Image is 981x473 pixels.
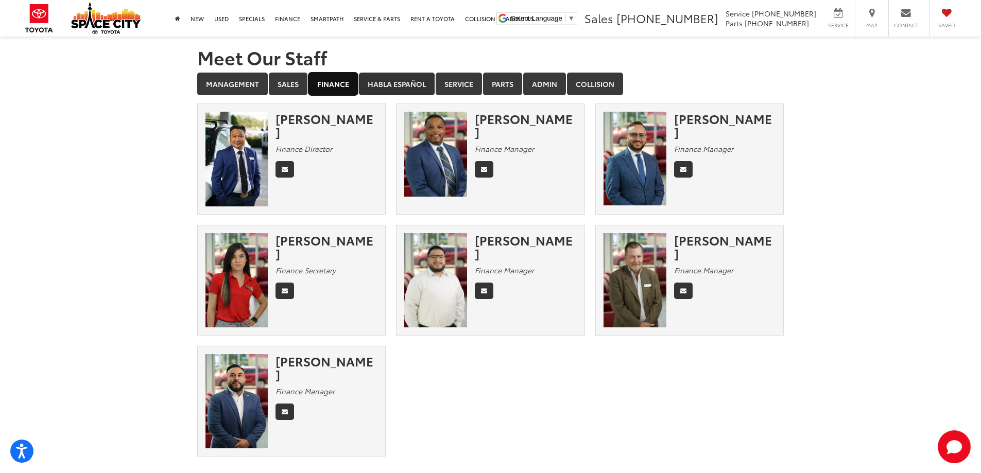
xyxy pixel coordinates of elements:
[475,112,577,139] div: [PERSON_NAME]
[511,14,575,22] a: Select Language​
[674,233,776,260] div: [PERSON_NAME]
[938,430,971,463] svg: Start Chat
[616,10,718,26] span: [PHONE_NUMBER]
[197,73,784,96] div: Department Tabs
[604,233,666,327] img: Andy Lorance
[197,103,784,467] div: Finance
[276,354,377,381] div: [PERSON_NAME]
[276,265,336,275] em: Finance Secretary
[483,73,522,95] a: Parts
[827,22,850,29] span: Service
[276,112,377,139] div: [PERSON_NAME]
[726,18,743,28] span: Parts
[276,144,332,154] em: Finance Director
[197,47,784,67] h1: Meet Our Staff
[604,112,666,206] img: John Gomez
[674,265,733,275] em: Finance Manager
[726,8,750,19] span: Service
[308,73,358,95] a: Finance
[197,73,268,95] a: Management
[584,10,613,26] span: Sales
[205,354,268,448] img: Roel Guerra
[475,161,493,178] a: Email
[404,112,467,197] img: Cedric Smith
[276,283,294,299] a: Email
[359,73,435,95] a: Habla Español
[436,73,482,95] a: Service
[71,2,141,34] img: Space City Toyota
[745,18,809,28] span: [PHONE_NUMBER]
[269,73,307,95] a: Sales
[523,73,566,95] a: Admin
[860,22,883,29] span: Map
[475,265,534,275] em: Finance Manager
[674,283,693,299] a: Email
[276,233,377,260] div: [PERSON_NAME]
[276,404,294,420] a: Email
[276,161,294,178] a: Email
[205,112,268,206] img: Nam Pham
[752,8,816,19] span: [PHONE_NUMBER]
[935,22,958,29] span: Saved
[674,144,733,154] em: Finance Manager
[568,14,575,22] span: ▼
[475,233,577,260] div: [PERSON_NAME]
[511,14,562,22] span: Select Language
[205,233,268,327] img: Nelly Garcia
[938,430,971,463] button: Toggle Chat Window
[276,386,335,396] em: Finance Manager
[404,233,467,327] img: Edward Rodriguez
[894,22,918,29] span: Contact
[674,112,776,139] div: [PERSON_NAME]
[674,161,693,178] a: Email
[475,144,534,154] em: Finance Manager
[475,283,493,299] a: Email
[567,73,623,95] a: Collision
